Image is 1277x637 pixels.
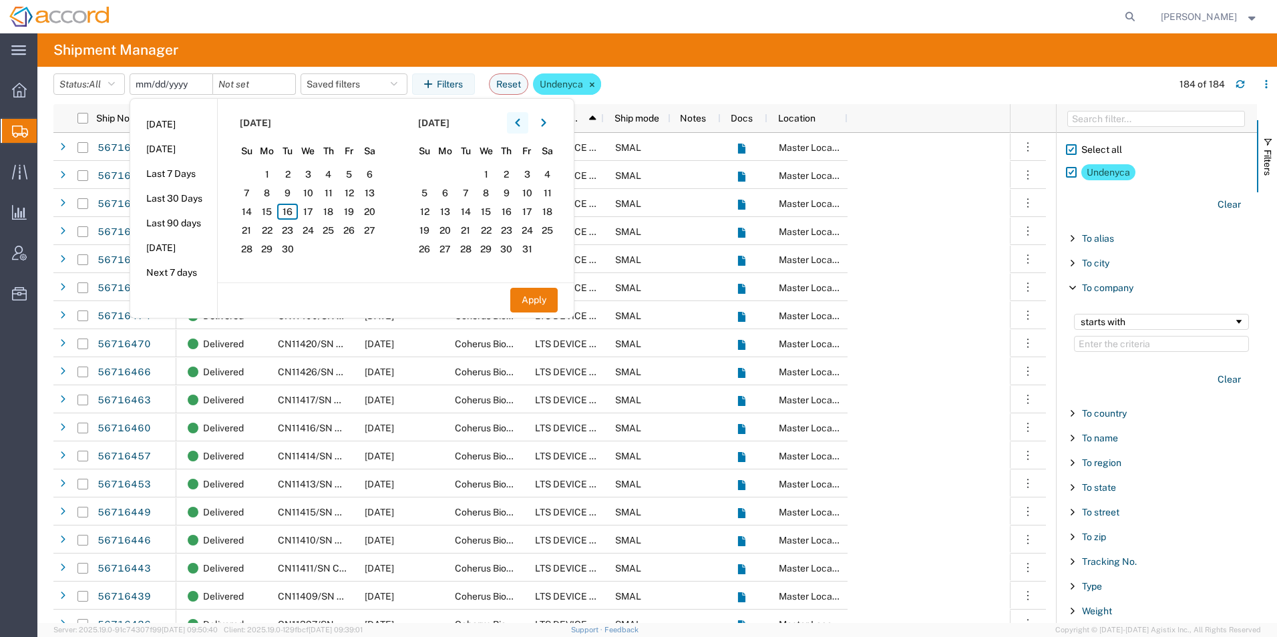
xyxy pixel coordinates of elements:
[365,479,394,489] span: 07/30/2025
[537,204,558,220] span: 18
[535,507,662,517] span: LTS DEVICE TECHNOLOGIES
[535,367,662,377] span: LTS DEVICE TECHNOLOGIES
[359,222,380,238] span: 27
[615,591,641,602] span: SMAL
[1066,140,1122,160] label: Select all
[130,112,217,137] li: [DATE]
[517,185,538,201] span: 10
[1057,133,1257,623] div: Filter List 66 Filters
[97,418,152,439] a: 56716460
[455,423,544,433] span: Coherus Biosciences
[278,563,431,574] span: CN11411/SN C60358863/2025.821
[455,619,544,630] span: Coherus Biosciences
[455,222,476,238] span: 21
[615,254,641,265] span: SMAL
[535,591,662,602] span: LTS DEVICE TECHNOLOGIES
[203,330,244,358] span: Delivered
[298,185,319,201] span: 10
[517,166,538,182] span: 3
[319,185,339,201] span: 11
[615,423,641,433] span: SMAL
[309,626,363,634] span: [DATE] 09:39:01
[779,142,848,153] span: Master Location
[476,222,496,238] span: 22
[97,614,152,636] a: 56716436
[517,222,538,238] span: 24
[779,395,848,405] span: Master Location
[277,166,298,182] span: 2
[779,226,848,237] span: Master Location
[535,563,662,574] span: LTS DEVICE TECHNOLOGIES
[615,395,641,405] span: SMAL
[1210,194,1249,216] button: Clear
[365,451,394,461] span: 07/30/2025
[9,7,109,27] img: logo
[455,339,544,349] span: Coherus Biosciences
[257,241,278,257] span: 29
[537,166,558,182] span: 4
[517,144,538,158] span: Fr
[1210,369,1249,391] button: Clear
[1082,408,1127,419] span: To country
[319,144,339,158] span: Th
[257,222,278,238] span: 22
[359,144,380,158] span: Sa
[162,626,218,634] span: [DATE] 09:50:40
[476,241,496,257] span: 29
[415,185,435,201] span: 5
[415,222,435,238] span: 19
[365,423,394,433] span: 07/30/2025
[435,144,455,158] span: Mo
[1082,482,1116,493] span: To state
[339,185,359,201] span: 12
[97,502,152,523] a: 56716449
[319,166,339,182] span: 4
[1161,9,1237,24] span: Lauren Pederson
[97,334,152,355] a: 56716470
[1074,314,1249,330] div: Filtering operator
[1082,433,1118,443] span: To name
[319,204,339,220] span: 18
[615,339,641,349] span: SMAL
[615,367,641,377] span: SMAL
[614,113,659,124] span: Ship mode
[236,204,257,220] span: 14
[257,204,278,220] span: 15
[203,358,244,386] span: Delivered
[537,222,558,238] span: 25
[257,144,278,158] span: Mo
[240,116,271,130] span: [DATE]
[615,479,641,489] span: SMAL
[615,198,641,209] span: SMAL
[277,185,298,201] span: 9
[435,222,455,238] span: 20
[537,144,558,158] span: Sa
[298,222,319,238] span: 24
[779,479,848,489] span: Master Location
[130,260,217,285] li: Next 7 days
[224,626,363,634] span: Client: 2025.19.0-129fbcf
[97,558,152,580] a: 56716443
[277,144,298,158] span: Tu
[615,170,641,181] span: SMAL
[130,137,217,162] li: [DATE]
[278,451,434,461] span: CN11414/SN C60453902/2025.825
[96,113,132,124] span: Ship No.
[1055,624,1261,636] span: Copyright © [DATE]-[DATE] Agistix Inc., All Rights Reserved
[130,186,217,211] li: Last 30 Days
[455,185,476,201] span: 7
[455,535,544,546] span: Coherus Biosciences
[1082,233,1114,244] span: To alias
[535,451,662,461] span: LTS DEVICE TECHNOLOGIES
[540,77,583,91] div: Undenyca
[537,185,558,201] span: 11
[1082,457,1121,468] span: To region
[496,185,517,201] span: 9
[496,222,517,238] span: 23
[277,222,298,238] span: 23
[1082,532,1106,542] span: To zip
[203,526,244,554] span: Delivered
[604,626,638,634] a: Feedback
[779,591,848,602] span: Master Location
[359,185,380,201] span: 13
